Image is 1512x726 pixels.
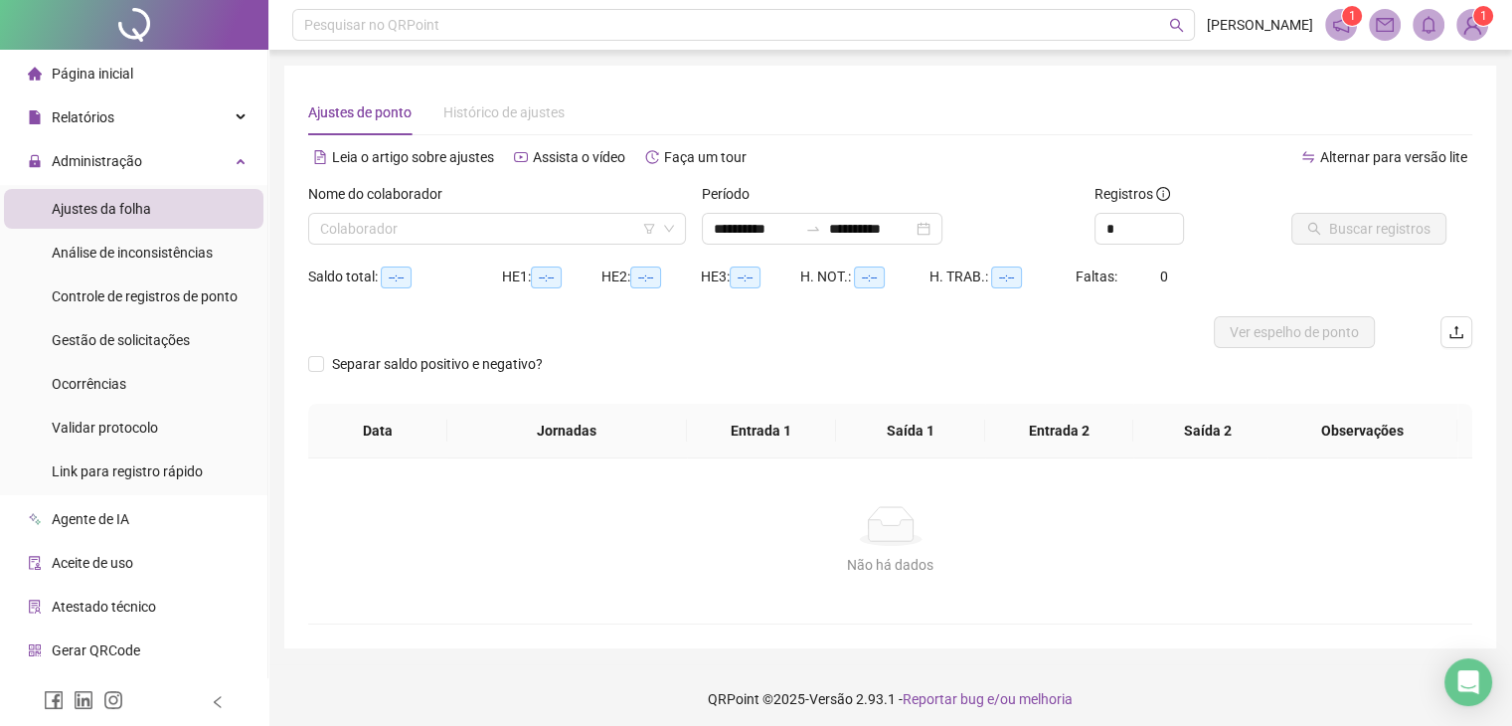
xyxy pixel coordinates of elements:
span: Registros [1094,183,1170,205]
span: --:-- [630,267,661,288]
span: --:-- [531,267,562,288]
sup: Atualize o seu contato no menu Meus Dados [1473,6,1493,26]
span: youtube [514,150,528,164]
span: qrcode [28,643,42,657]
span: [PERSON_NAME] [1207,14,1313,36]
div: HE 2: [601,266,701,288]
span: Análise de inconsistências [52,245,213,261]
span: 1 [1480,9,1487,23]
label: Nome do colaborador [308,183,455,205]
span: Histórico de ajustes [443,104,565,120]
span: Assista o vídeo [533,149,625,165]
span: Leia o artigo sobre ajustes [332,149,494,165]
span: swap [1301,150,1315,164]
div: HE 3: [701,266,800,288]
span: left [211,695,225,709]
img: 93678 [1457,10,1487,40]
div: HE 1: [502,266,601,288]
th: Data [308,404,447,458]
span: Versão [809,691,853,707]
span: file [28,110,42,124]
span: swap-right [805,221,821,237]
span: info-circle [1156,187,1170,201]
span: 0 [1160,269,1168,284]
span: Ajustes da folha [52,201,151,217]
span: audit [28,556,42,570]
span: Atestado técnico [52,599,156,615]
th: Entrada 2 [985,404,1134,458]
th: Saída 2 [1133,404,1282,458]
span: Separar saldo positivo e negativo? [324,353,551,375]
span: Página inicial [52,66,133,82]
span: file-text [313,150,327,164]
span: Alternar para versão lite [1320,149,1467,165]
th: Entrada 1 [687,404,836,458]
span: Gestão de solicitações [52,332,190,348]
th: Jornadas [447,404,687,458]
span: --:-- [381,267,412,288]
span: --:-- [991,267,1022,288]
span: Validar protocolo [52,420,158,436]
span: bell [1420,16,1437,34]
span: 1 [1349,9,1356,23]
span: Faça um tour [664,149,747,165]
span: Agente de IA [52,511,129,527]
span: Relatórios [52,109,114,125]
span: Reportar bug e/ou melhoria [903,691,1073,707]
span: search [1169,18,1184,33]
span: Ocorrências [52,376,126,392]
span: to [805,221,821,237]
span: instagram [103,690,123,710]
span: Controle de registros de ponto [52,288,238,304]
span: --:-- [730,267,760,288]
span: facebook [44,690,64,710]
span: linkedin [74,690,93,710]
div: Open Intercom Messenger [1444,658,1492,706]
div: H. NOT.: [800,266,929,288]
span: Gerar QRCode [52,642,140,658]
span: down [663,223,675,235]
th: Observações [1268,404,1458,458]
div: Saldo total: [308,266,502,288]
span: filter [643,223,655,235]
span: mail [1376,16,1394,34]
span: --:-- [854,267,885,288]
span: Administração [52,153,142,169]
span: Ajustes de ponto [308,104,412,120]
div: Não há dados [332,554,1448,576]
span: solution [28,600,42,614]
span: Faltas: [1076,269,1120,284]
label: Período [702,183,762,205]
span: lock [28,154,42,168]
div: H. TRAB.: [929,266,1075,288]
button: Buscar registros [1291,213,1446,245]
th: Saída 1 [836,404,985,458]
span: upload [1448,324,1464,340]
span: notification [1332,16,1350,34]
span: Aceite de uso [52,555,133,571]
span: Link para registro rápido [52,463,203,479]
sup: 1 [1342,6,1362,26]
span: history [645,150,659,164]
button: Ver espelho de ponto [1214,316,1375,348]
span: home [28,67,42,81]
span: Observações [1284,420,1442,442]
